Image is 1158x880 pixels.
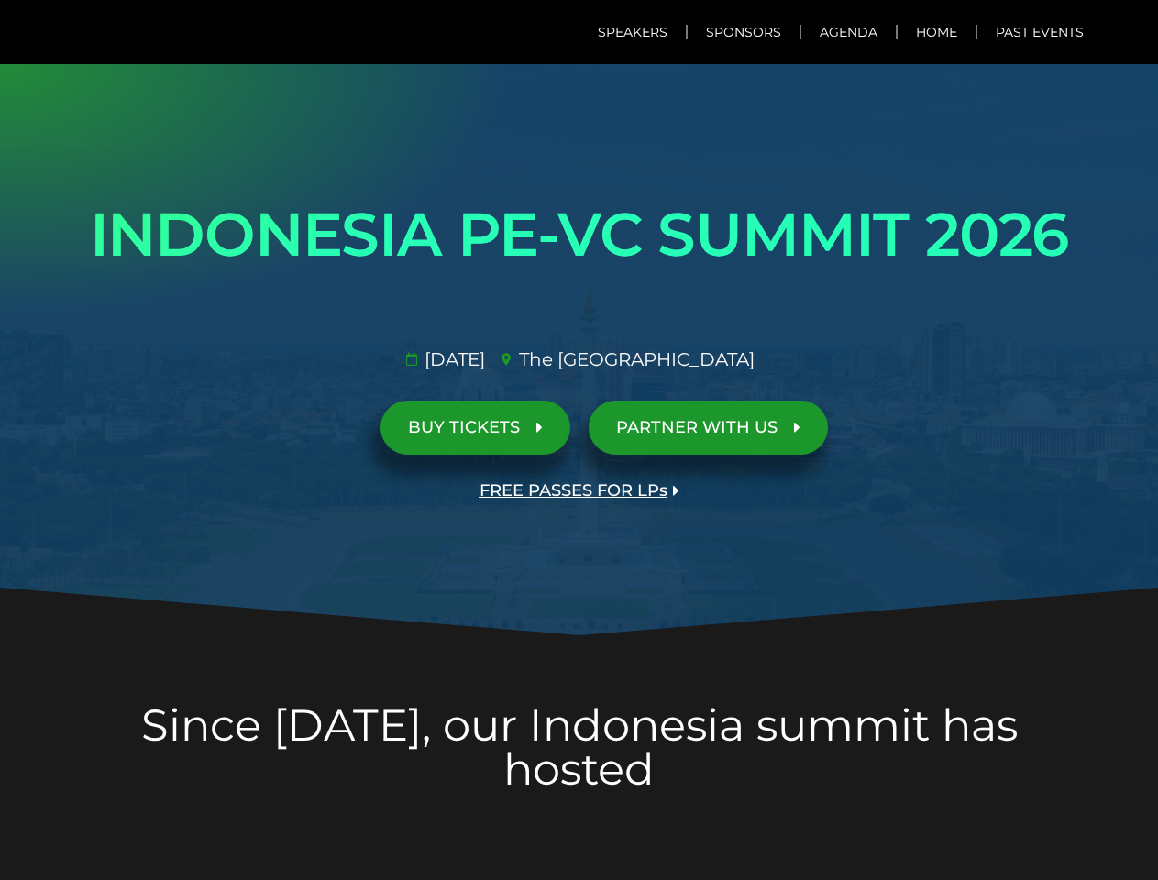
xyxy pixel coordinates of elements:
a: Agenda [801,11,896,53]
a: FREE PASSES FOR LPs [452,464,707,518]
a: BUY TICKETS [380,401,570,455]
span: BUY TICKETS [408,419,520,436]
a: Sponsors [688,11,800,53]
h1: INDONESIA PE-VC SUMMIT 2026 [66,183,1093,286]
a: Past Events [977,11,1102,53]
a: PARTNER WITH US [589,401,828,455]
span: FREE PASSES FOR LPs [480,482,667,500]
a: Home [898,11,976,53]
h2: Since [DATE], our Indonesia summit has hosted [66,703,1093,791]
span: PARTNER WITH US [616,419,778,436]
span: The [GEOGRAPHIC_DATA]​ [514,346,755,373]
span: [DATE]​ [420,346,485,373]
a: Speakers [579,11,686,53]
